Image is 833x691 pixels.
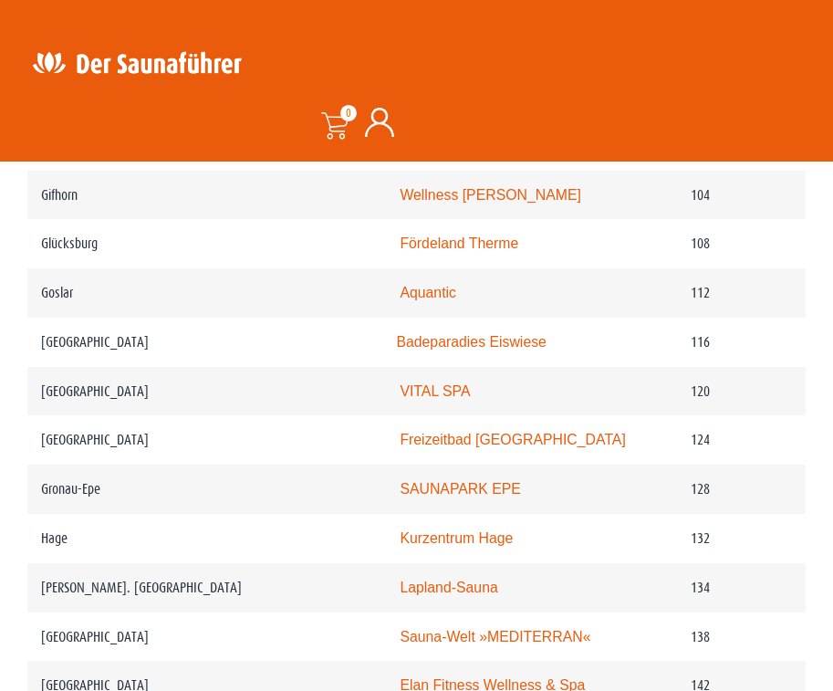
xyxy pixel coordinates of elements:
[677,612,806,662] td: 138
[400,285,456,300] a: Aquantic
[27,219,382,268] td: Glücksburg
[677,514,806,563] td: 132
[400,530,513,546] a: Kurzentrum Hage
[677,563,806,612] td: 134
[400,187,581,203] a: Wellness [PERSON_NAME]
[400,580,497,595] a: Lapland-Sauna
[400,432,625,447] a: Freizeitbad [GEOGRAPHIC_DATA]
[677,268,806,318] td: 112
[396,334,547,350] a: Badeparadies Eiswiese
[677,367,806,416] td: 120
[27,563,382,612] td: [PERSON_NAME]. [GEOGRAPHIC_DATA]
[27,415,382,465] td: [GEOGRAPHIC_DATA]
[27,171,382,220] td: Gifhorn
[27,268,382,318] td: Goslar
[27,612,382,662] td: [GEOGRAPHIC_DATA]
[27,465,382,514] td: Gronau-Epe
[677,465,806,514] td: 128
[400,629,590,644] a: Sauna-Welt »MEDITERRAN«
[677,171,806,220] td: 104
[677,415,806,465] td: 124
[677,318,806,367] td: 116
[400,481,521,497] a: SAUNAPARK EPE
[400,236,518,251] a: Fördeland Therme
[27,318,382,367] td: [GEOGRAPHIC_DATA]
[27,367,382,416] td: [GEOGRAPHIC_DATA]
[27,514,382,563] td: Hage
[677,219,806,268] td: 108
[400,383,470,399] a: VITAL SPA
[340,105,357,121] span: 0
